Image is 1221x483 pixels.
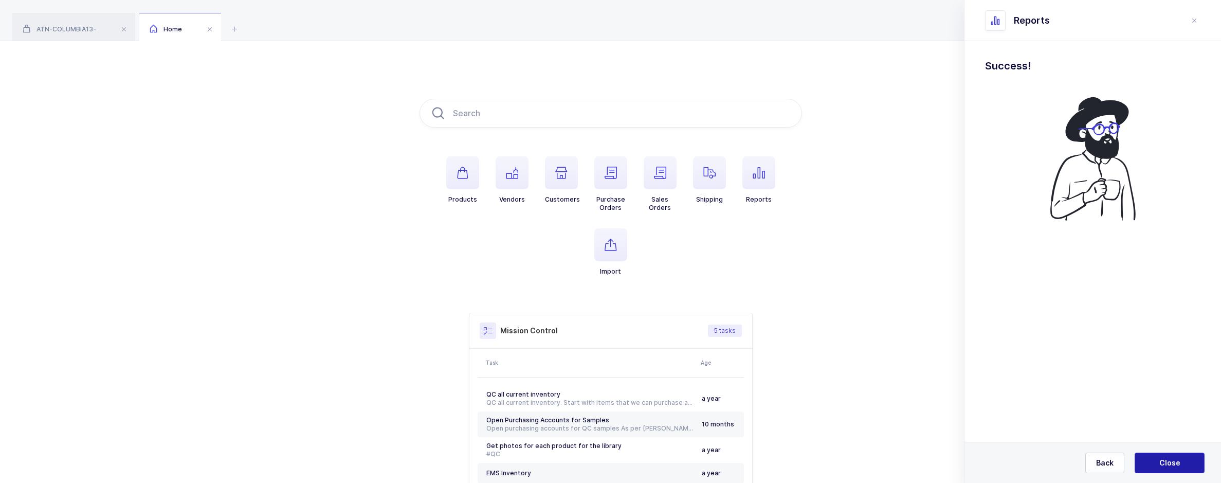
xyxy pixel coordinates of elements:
button: close drawer [1188,14,1200,27]
span: EMS Inventory [486,469,531,477]
input: Search [420,99,802,128]
button: Vendors [496,156,529,204]
span: 5 tasks [714,327,736,335]
button: Close [1135,453,1205,473]
button: Products [446,156,479,204]
span: 10 months [702,420,734,428]
span: Open Purchasing Accounts for Samples [486,416,609,424]
div: Task [486,359,695,367]
span: Reports [1014,14,1050,27]
span: Back [1096,458,1114,468]
span: a year [702,395,721,402]
button: Shipping [693,156,726,204]
button: PurchaseOrders [594,156,627,212]
img: coffee.svg [1035,91,1151,226]
div: #QC [486,450,694,458]
span: ATN-COLUMBIA13- [23,25,96,33]
button: Back [1085,453,1124,473]
div: QC all current inventory. Start with items that we can purchase a sample from Schein. #[GEOGRAPHI... [486,399,694,407]
span: Home [150,25,182,33]
button: Customers [545,156,580,204]
span: a year [702,469,721,477]
button: Reports [742,156,775,204]
button: SalesOrders [644,156,677,212]
span: QC all current inventory [486,390,560,398]
button: Import [594,228,627,276]
span: Get photos for each product for the library [486,442,622,450]
div: Open purchasing accounts for QC samples As per [PERSON_NAME], we had an account with [PERSON_NAME... [486,424,694,433]
span: Close [1159,458,1180,468]
h1: Success! [985,58,1200,74]
h3: Mission Control [500,326,558,336]
span: a year [702,446,721,454]
div: Age [701,359,741,367]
